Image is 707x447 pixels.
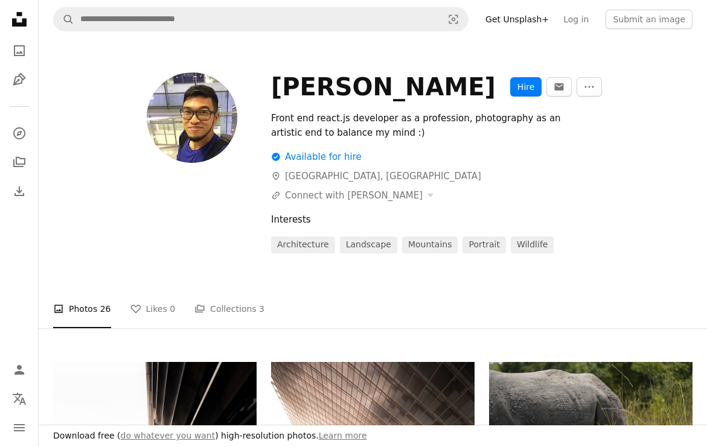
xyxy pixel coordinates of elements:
a: Download History [7,179,31,203]
form: Find visuals sitewide [53,7,469,31]
a: Collections [7,150,31,174]
a: Explore [7,121,31,145]
div: [PERSON_NAME] [271,72,496,101]
a: wildlife [511,236,554,253]
button: Visual search [439,8,468,31]
a: Likes 0 [130,290,176,328]
a: Learn more [319,431,367,440]
a: landscape [340,236,397,253]
a: View the photo by Roman Nguyen [489,424,693,435]
img: Avatar of user Roman Nguyen [147,72,237,163]
button: Search Unsplash [54,8,74,31]
a: mountains [402,236,458,253]
button: Menu [7,416,31,440]
a: Illustrations [7,68,31,92]
button: More Actions [577,77,602,97]
div: Front end react.js developer as a profession, photography as an artistic end to balance my mind :) [271,111,566,140]
button: Language [7,387,31,411]
a: do whatever you want [121,431,216,440]
button: Connect with [PERSON_NAME] [271,188,433,203]
a: Home — Unsplash [7,7,31,34]
a: Collections 3 [194,290,264,328]
a: Log in [556,10,596,29]
a: portrait [462,236,505,253]
a: architecture [271,236,335,253]
a: [GEOGRAPHIC_DATA], [GEOGRAPHIC_DATA] [271,171,481,182]
span: 0 [170,302,175,315]
h3: Download free ( ) high-resolution photos. [53,430,367,442]
button: Hire [510,77,542,97]
a: Get Unsplash+ [478,10,556,29]
button: Message Roman [546,77,572,97]
a: Log in / Sign up [7,358,31,382]
a: Photos [7,39,31,63]
div: Available for hire [271,150,362,164]
span: 3 [259,302,264,315]
div: Interests [271,212,693,227]
button: Submit an image [606,10,693,29]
